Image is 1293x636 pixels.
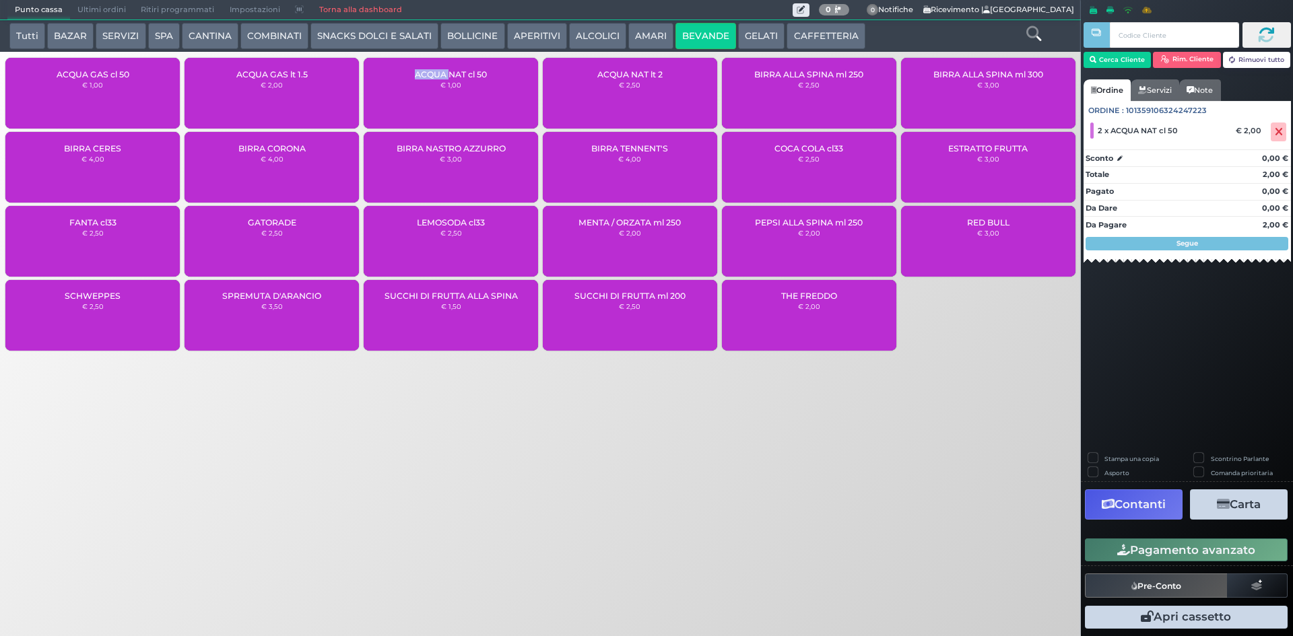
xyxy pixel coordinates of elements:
[440,155,462,163] small: € 3,00
[310,23,438,50] button: SNACKS DOLCI E SALATI
[1086,170,1109,179] strong: Totale
[1084,79,1131,101] a: Ordine
[1223,52,1291,68] button: Rimuovi tutto
[65,291,121,301] span: SCHWEPPES
[738,23,785,50] button: GELATI
[1179,79,1220,101] a: Note
[754,69,863,79] span: BIRRA ALLA SPINA ml 250
[1262,203,1288,213] strong: 0,00 €
[867,4,879,16] span: 0
[569,23,626,50] button: ALCOLICI
[1176,239,1198,248] strong: Segue
[1086,186,1114,196] strong: Pagato
[1104,468,1129,477] label: Asporto
[798,81,820,89] small: € 2,50
[578,217,681,227] span: MENTA / ORZATA ml 250
[619,302,640,310] small: € 2,50
[397,143,506,153] span: BIRRA NASTRO AZZURRO
[574,291,686,301] span: SUCCHI DI FRUTTA ml 200
[82,81,103,89] small: € 1,00
[798,155,820,163] small: € 2,50
[261,229,283,237] small: € 2,50
[628,23,673,50] button: AMARI
[440,229,462,237] small: € 2,50
[385,291,518,301] span: SUCCHI DI FRUTTA ALLA SPINA
[133,1,222,20] span: Ritiri programmati
[933,69,1043,79] span: BIRRA ALLA SPINA ml 300
[597,69,663,79] span: ACQUA NAT lt 2
[238,143,306,153] span: BIRRA CORONA
[967,217,1009,227] span: RED BULL
[1098,126,1178,135] span: 2 x ACQUA NAT cl 50
[1190,489,1288,520] button: Carta
[826,5,831,14] b: 0
[82,229,104,237] small: € 2,50
[248,217,296,227] span: GATORADE
[1084,52,1152,68] button: Cerca Cliente
[1085,538,1288,561] button: Pagamento avanzato
[787,23,865,50] button: CAFFETTERIA
[47,23,94,50] button: BAZAR
[415,69,487,79] span: ACQUA NAT cl 50
[507,23,567,50] button: APERITIVI
[261,81,283,89] small: € 2,00
[675,23,736,50] button: BEVANDE
[440,81,461,89] small: € 1,00
[977,155,999,163] small: € 3,00
[1211,454,1269,463] label: Scontrino Parlante
[1262,153,1288,163] strong: 0,00 €
[1104,454,1159,463] label: Stampa una copia
[774,143,843,153] span: COCA COLA cl33
[1086,220,1127,229] strong: Da Pagare
[64,143,121,153] span: BIRRA CERES
[1085,573,1228,598] button: Pre-Conto
[948,143,1028,153] span: ESTRATTO FRUTTA
[57,69,129,79] span: ACQUA GAS cl 50
[1263,220,1288,229] strong: 2,00 €
[96,23,145,50] button: SERVIZI
[236,69,308,79] span: ACQUA GAS lt 1.5
[70,1,133,20] span: Ultimi ordini
[977,81,999,89] small: € 3,00
[619,229,641,237] small: € 2,00
[1088,105,1124,116] span: Ordine :
[591,143,668,153] span: BIRRA TENNENT'S
[798,229,820,237] small: € 2,00
[440,23,504,50] button: BOLLICINE
[222,1,288,20] span: Impostazioni
[1263,170,1288,179] strong: 2,00 €
[1086,153,1113,164] strong: Sconto
[1085,489,1183,520] button: Contanti
[1126,105,1207,116] span: 101359106324247223
[82,302,104,310] small: € 2,50
[311,1,409,20] a: Torna alla dashboard
[441,302,461,310] small: € 1,50
[781,291,837,301] span: THE FREDDO
[798,302,820,310] small: € 2,00
[619,81,640,89] small: € 2,50
[240,23,308,50] button: COMBINATI
[618,155,641,163] small: € 4,00
[1262,186,1288,196] strong: 0,00 €
[222,291,321,301] span: SPREMUTA D'ARANCIO
[81,155,104,163] small: € 4,00
[7,1,70,20] span: Punto cassa
[1110,22,1238,48] input: Codice Cliente
[261,155,284,163] small: € 4,00
[182,23,238,50] button: CANTINA
[1131,79,1179,101] a: Servizi
[417,217,485,227] span: LEMOSODA cl33
[1211,468,1273,477] label: Comanda prioritaria
[261,302,283,310] small: € 3,50
[148,23,180,50] button: SPA
[755,217,863,227] span: PEPSI ALLA SPINA ml 250
[1085,606,1288,629] button: Apri cassetto
[977,229,999,237] small: € 3,00
[1153,52,1221,68] button: Rim. Cliente
[9,23,45,50] button: Tutti
[1234,126,1268,135] div: € 2,00
[1086,203,1117,213] strong: Da Dare
[69,217,117,227] span: FANTA cl33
